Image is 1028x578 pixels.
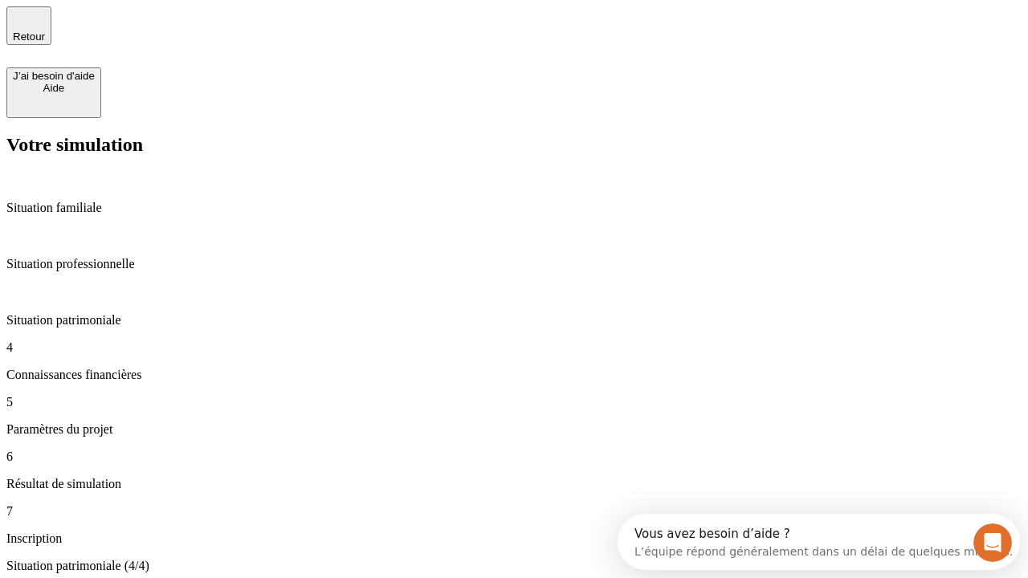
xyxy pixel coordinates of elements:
[6,134,1022,156] h2: Votre simulation
[6,559,1022,573] p: Situation patrimoniale (4/4)
[6,67,101,118] button: J’ai besoin d'aideAide
[618,514,1020,570] iframe: Intercom live chat discovery launcher
[6,422,1022,437] p: Paramètres du projet
[6,313,1022,328] p: Situation patrimoniale
[6,395,1022,409] p: 5
[6,450,1022,464] p: 6
[17,26,395,43] div: L’équipe répond généralement dans un délai de quelques minutes.
[6,6,443,51] div: Ouvrir le Messenger Intercom
[13,70,95,82] div: J’ai besoin d'aide
[13,31,45,43] span: Retour
[13,82,95,94] div: Aide
[6,201,1022,215] p: Situation familiale
[17,14,395,26] div: Vous avez besoin d’aide ?
[6,6,51,45] button: Retour
[6,368,1022,382] p: Connaissances financières
[6,504,1022,519] p: 7
[973,523,1012,562] iframe: Intercom live chat
[6,257,1022,271] p: Situation professionnelle
[6,340,1022,355] p: 4
[6,531,1022,546] p: Inscription
[6,477,1022,491] p: Résultat de simulation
